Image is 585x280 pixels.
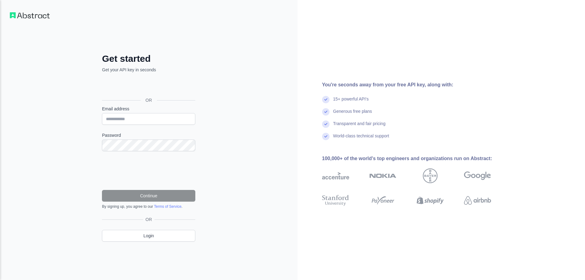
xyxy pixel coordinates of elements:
label: Email address [102,106,195,112]
span: OR [143,216,154,223]
img: stanford university [322,194,349,207]
iframe: reCAPTCHA [102,159,195,183]
p: Get your API key in seconds [102,67,195,73]
h2: Get started [102,53,195,64]
a: Terms of Service [154,204,181,209]
button: Continue [102,190,195,202]
div: By signing up, you agree to our . [102,204,195,209]
div: World-class technical support [333,133,389,145]
img: accenture [322,168,349,183]
img: check mark [322,96,330,103]
a: Login [102,230,195,242]
img: bayer [423,168,438,183]
img: Workflow [10,12,50,18]
div: 100,000+ of the world's top engineers and organizations run on Abstract: [322,155,511,162]
iframe: Sign in with Google Button [99,80,197,93]
label: Password [102,132,195,138]
img: airbnb [464,194,491,207]
img: nokia [369,168,396,183]
img: check mark [322,108,330,116]
img: payoneer [369,194,396,207]
img: check mark [322,120,330,128]
img: shopify [417,194,444,207]
img: check mark [322,133,330,140]
img: google [464,168,491,183]
div: You're seconds away from your free API key, along with: [322,81,511,89]
div: Transparent and fair pricing [333,120,386,133]
span: OR [141,97,157,103]
div: Generous free plans [333,108,372,120]
div: 15+ powerful API's [333,96,369,108]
